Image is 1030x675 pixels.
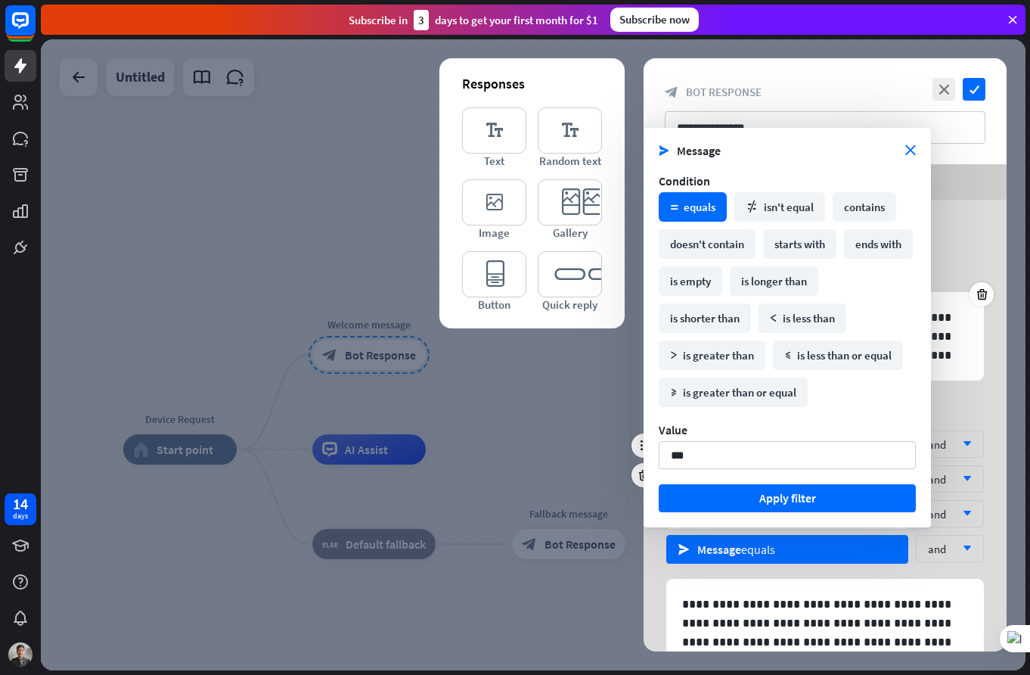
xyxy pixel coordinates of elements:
[670,204,678,211] i: math_equal
[659,229,755,259] div: doesn't contain
[659,303,751,333] div: is shorter than
[833,192,896,222] div: contains
[773,341,903,370] div: is less than or equal
[955,509,972,518] i: arrow_down
[659,341,765,370] div: is greater than
[610,8,699,32] div: Subscribe now
[928,437,946,452] span: and
[665,86,678,99] i: block_bot_response
[955,440,972,449] i: arrow_down
[5,493,36,525] a: 14 days
[12,6,57,51] button: Open LiveChat chat widget
[697,542,775,557] div: equals
[928,542,946,556] span: and
[659,266,722,296] div: is empty
[759,303,846,333] div: is less than
[697,542,741,557] span: Message
[763,229,836,259] div: starts with
[963,78,985,101] i: check
[784,352,792,359] i: math_less_or_equal
[677,143,905,158] span: Message
[730,266,818,296] div: is longer than
[670,389,678,397] i: math_greater_or_equal
[670,352,678,359] i: math_greater
[844,229,913,259] div: ends with
[659,422,916,437] div: Value
[770,315,777,322] i: math_less
[659,192,727,222] div: equals
[928,472,946,487] span: and
[955,544,972,553] i: arrow_down
[659,378,808,407] div: is greater than or equal
[659,484,916,512] button: Apply filter
[414,10,429,30] div: 3
[678,544,690,555] i: send
[734,192,825,222] div: isn't equal
[659,145,669,156] i: send
[746,201,759,213] i: math_not_equal
[659,173,916,188] div: Condition
[13,497,28,511] div: 14
[955,474,972,484] i: arrow_down
[349,10,598,30] div: Subscribe in days to get your first month for $1
[13,511,28,521] div: days
[932,78,955,101] i: close
[905,145,916,156] i: close
[928,507,946,521] span: and
[686,85,762,99] span: Bot Response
